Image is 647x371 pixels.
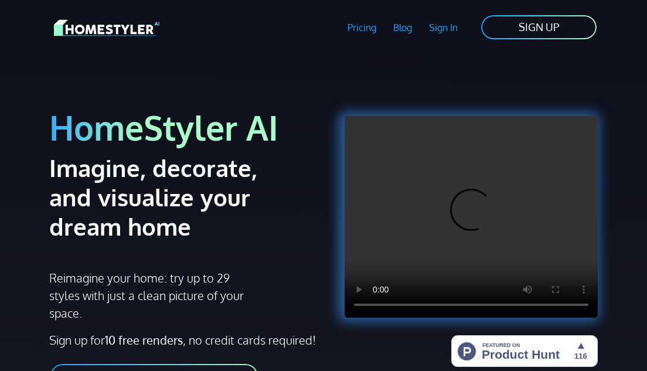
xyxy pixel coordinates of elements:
[49,269,250,322] p: Reimagine your home: try up to 29 styles with just a clean picture of your space.
[49,153,263,241] h2: Imagine, decorate, and visualize your dream home
[420,14,466,41] a: Sign In
[105,332,183,348] strong: 10 free renders
[384,14,420,41] a: Blog
[49,107,316,148] h1: HomeStyler AI
[451,335,598,367] img: HomeStyler AI - Interior Design Made Easy: One Click to Your Dream Home | Product Hunt
[49,331,316,349] p: Sign up for , no credit cards required!
[54,18,159,38] img: HomeStyler AI logo
[339,14,385,41] a: Pricing
[480,14,598,40] a: SIGN UP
